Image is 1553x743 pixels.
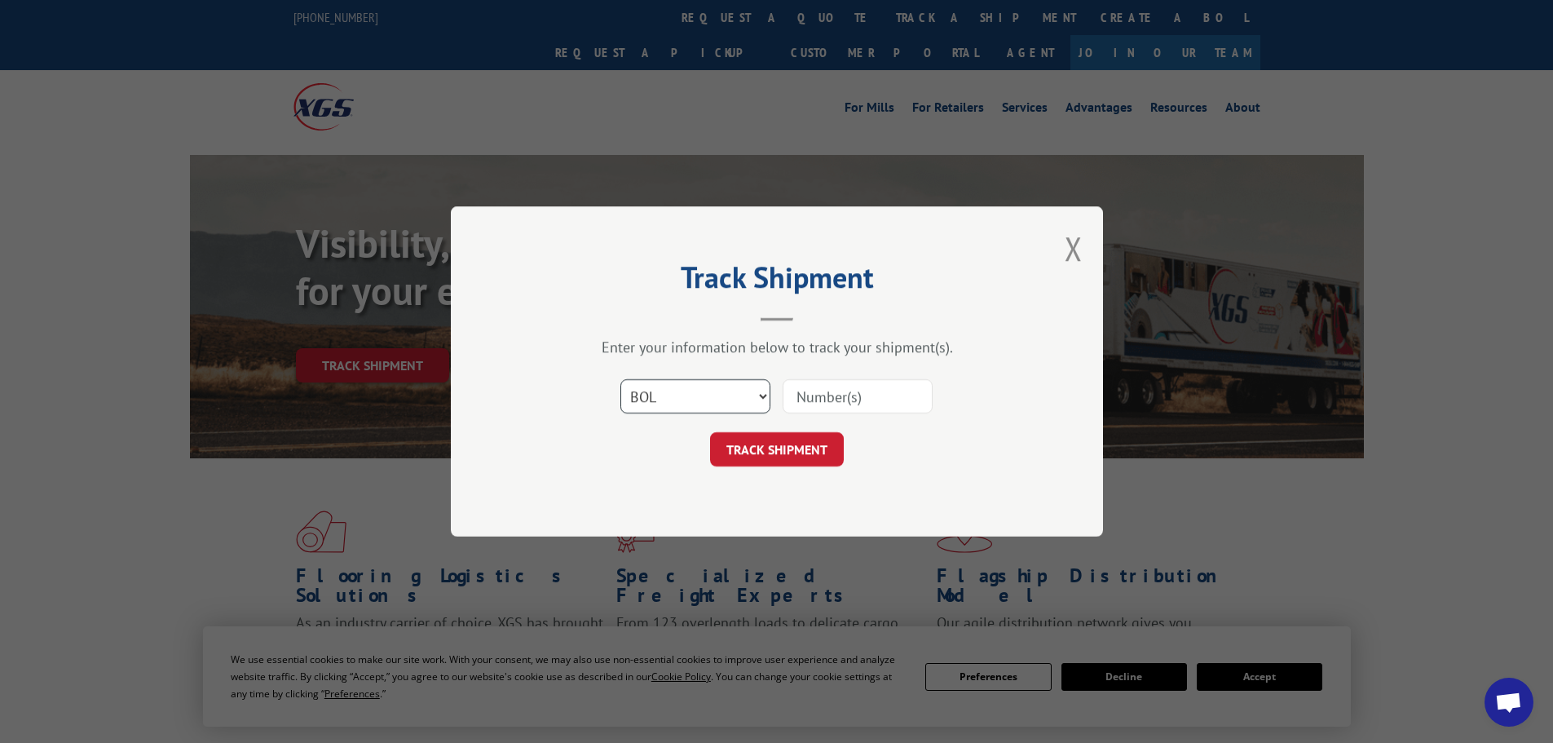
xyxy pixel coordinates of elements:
button: Close modal [1065,227,1083,270]
h2: Track Shipment [532,266,1021,297]
a: Open chat [1485,678,1533,727]
input: Number(s) [783,379,933,414]
button: TRACK SHIPMENT [710,432,844,467]
div: Enter your information below to track your shipment(s). [532,338,1021,356]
